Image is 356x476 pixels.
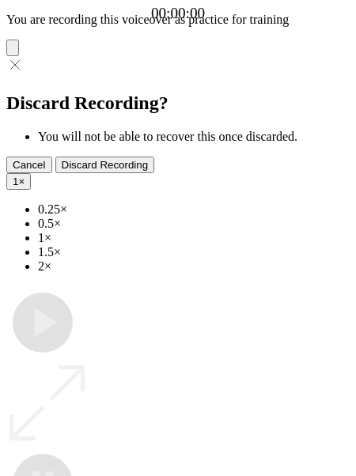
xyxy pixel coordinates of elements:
li: 0.25× [38,202,350,217]
li: You will not be able to recover this once discarded. [38,130,350,144]
span: 1 [13,176,18,187]
li: 0.5× [38,217,350,231]
button: 1× [6,173,31,190]
button: Cancel [6,157,52,173]
li: 1× [38,231,350,245]
li: 1.5× [38,245,350,259]
a: 00:00:00 [151,5,205,22]
p: You are recording this voiceover as practice for training [6,13,350,27]
button: Discard Recording [55,157,155,173]
li: 2× [38,259,350,274]
h2: Discard Recording? [6,93,350,114]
